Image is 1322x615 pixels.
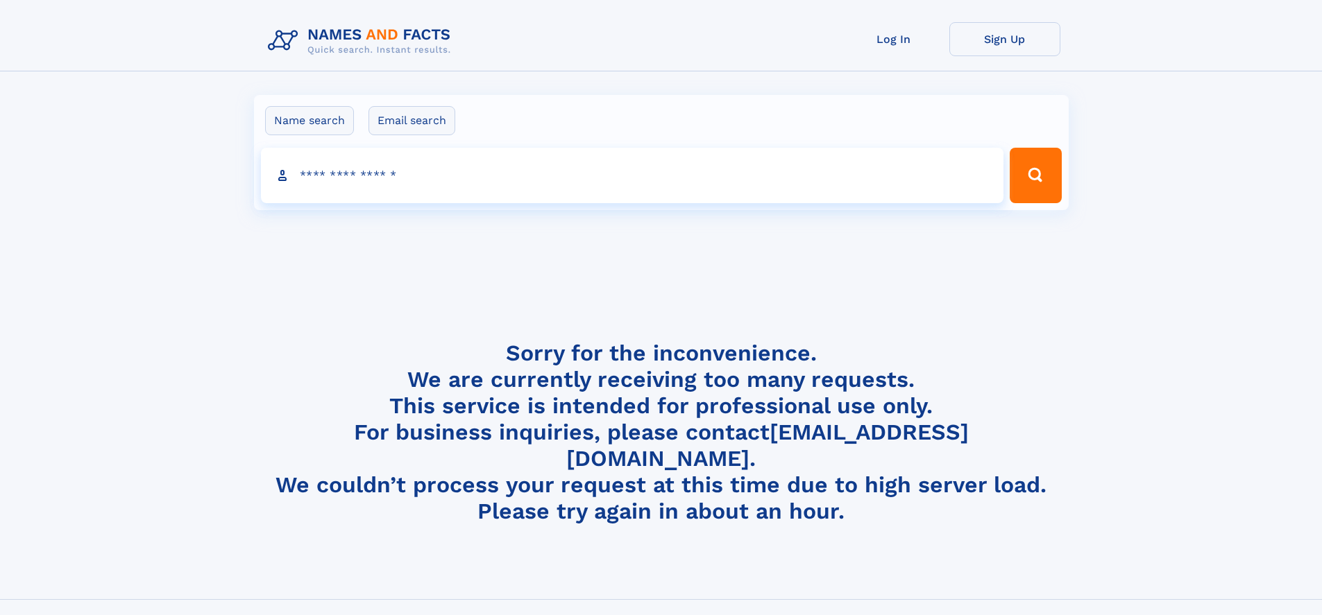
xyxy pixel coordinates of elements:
[1010,148,1061,203] button: Search Button
[949,22,1060,56] a: Sign Up
[261,148,1004,203] input: search input
[262,22,462,60] img: Logo Names and Facts
[265,106,354,135] label: Name search
[368,106,455,135] label: Email search
[262,340,1060,525] h4: Sorry for the inconvenience. We are currently receiving too many requests. This service is intend...
[566,419,969,471] a: [EMAIL_ADDRESS][DOMAIN_NAME]
[838,22,949,56] a: Log In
